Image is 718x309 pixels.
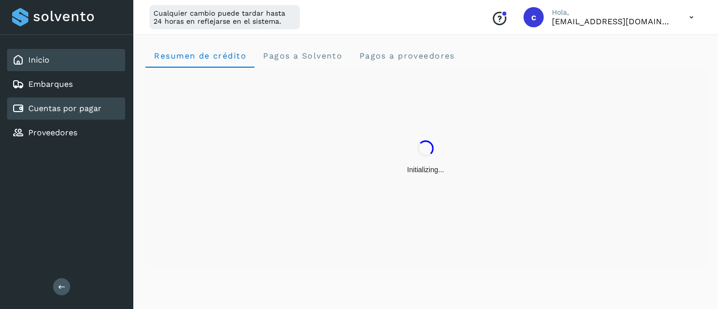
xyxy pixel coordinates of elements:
p: cxp1@53cargo.com [552,17,673,26]
a: Proveedores [28,128,77,137]
div: Cualquier cambio puede tardar hasta 24 horas en reflejarse en el sistema. [149,5,300,29]
span: Pagos a Solvento [263,51,342,61]
a: Inicio [28,55,49,65]
div: Cuentas por pagar [7,97,125,120]
div: Embarques [7,73,125,95]
div: Proveedores [7,122,125,144]
p: Hola, [552,8,673,17]
div: Inicio [7,49,125,71]
span: Pagos a proveedores [358,51,455,61]
a: Cuentas por pagar [28,104,101,113]
a: Embarques [28,79,73,89]
span: Resumen de crédito [153,51,246,61]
